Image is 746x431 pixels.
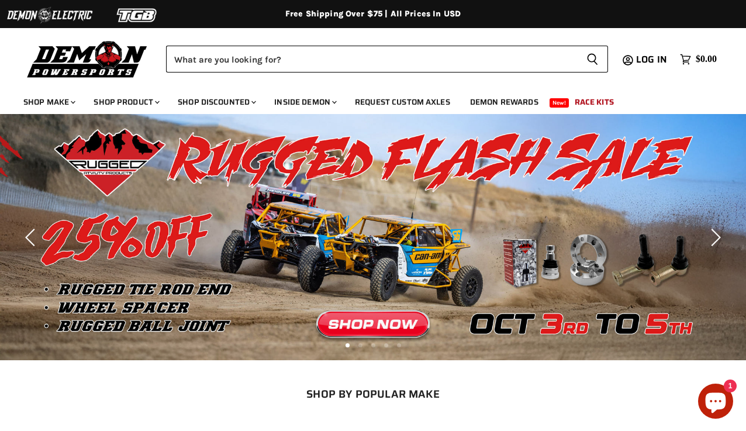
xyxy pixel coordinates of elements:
[550,98,569,108] span: New!
[566,90,623,114] a: Race Kits
[371,343,375,347] li: Page dot 3
[15,90,82,114] a: Shop Make
[695,384,737,422] inbox-online-store-chat: Shopify online store chat
[85,90,167,114] a: Shop Product
[577,46,608,73] button: Search
[94,4,181,26] img: TGB Logo 2
[169,90,263,114] a: Shop Discounted
[346,343,350,347] li: Page dot 1
[702,226,726,249] button: Next
[631,54,674,65] a: Log in
[166,46,577,73] input: Search
[20,226,44,249] button: Previous
[23,38,151,80] img: Demon Powersports
[6,4,94,26] img: Demon Electric Logo 2
[384,343,388,347] li: Page dot 4
[15,85,714,114] ul: Main menu
[265,90,344,114] a: Inside Demon
[397,343,401,347] li: Page dot 5
[166,46,608,73] form: Product
[346,90,459,114] a: Request Custom Axles
[15,388,732,400] h2: SHOP BY POPULAR MAKE
[461,90,547,114] a: Demon Rewards
[674,51,723,68] a: $0.00
[358,343,362,347] li: Page dot 2
[696,54,717,65] span: $0.00
[636,52,667,67] span: Log in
